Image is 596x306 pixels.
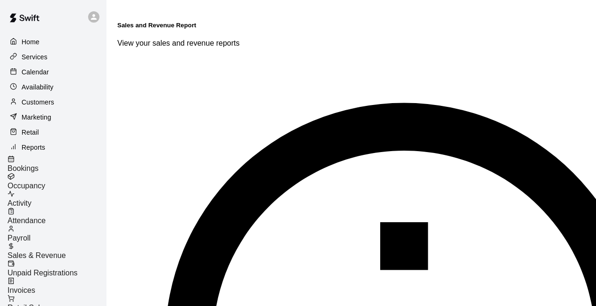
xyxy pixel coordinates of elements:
a: Reports [8,140,98,154]
a: Unpaid Registrations [8,260,106,277]
p: Services [22,52,48,62]
a: Sales & Revenue [8,242,106,260]
p: Calendar [22,67,49,77]
a: Marketing [8,110,98,124]
a: Services [8,50,98,64]
p: Retail [22,128,39,137]
p: Customers [22,97,54,107]
p: Availability [22,82,54,92]
a: Calendar [8,65,98,79]
a: Attendance [8,208,106,225]
span: Sales & Revenue [8,251,66,259]
a: Availability [8,80,98,94]
a: Payroll [8,225,106,242]
a: Customers [8,95,98,109]
span: Bookings [8,164,39,172]
a: Bookings [8,155,106,173]
span: Unpaid Registrations [8,269,78,277]
span: Attendance [8,217,46,225]
a: Retail [8,125,98,139]
p: Marketing [22,113,51,122]
p: Home [22,37,40,47]
a: Occupancy [8,173,106,190]
span: Occupancy [8,182,45,190]
p: Reports [22,143,45,152]
a: Invoices [8,277,106,295]
a: Activity [8,190,106,208]
span: Invoices [8,286,35,294]
span: Payroll [8,234,31,242]
span: Activity [8,199,32,207]
a: Home [8,35,98,49]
